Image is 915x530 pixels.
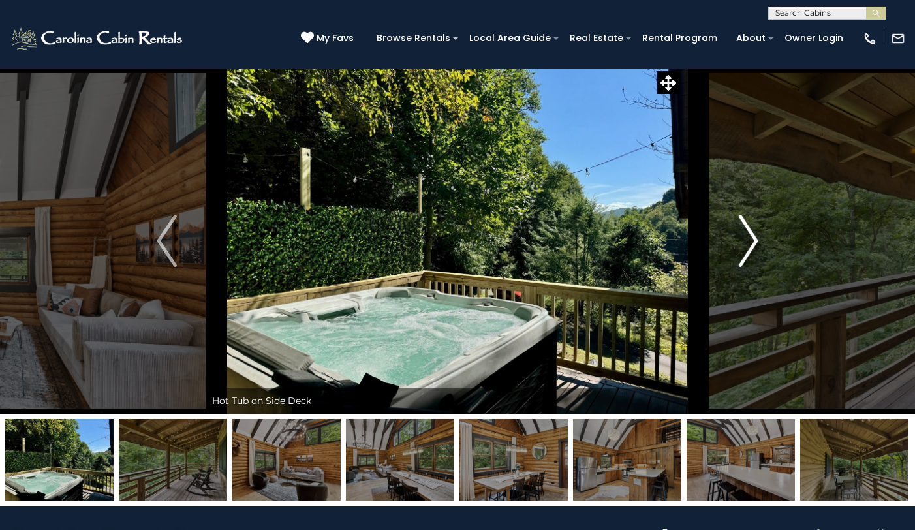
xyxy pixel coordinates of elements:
a: Rental Program [636,28,724,48]
a: Browse Rentals [370,28,457,48]
img: arrow [157,215,176,267]
span: My Favs [317,31,354,45]
a: Real Estate [563,28,630,48]
img: 167146446 [5,419,114,501]
a: Local Area Guide [463,28,557,48]
img: 166786202 [573,419,681,501]
img: 166786217 [800,419,908,501]
img: 166786204 [687,419,795,501]
img: arrow [738,215,758,267]
a: Owner Login [778,28,850,48]
div: Hot Tub on Side Deck [206,388,709,414]
button: Previous [128,68,206,414]
img: White-1-2.png [10,25,186,52]
button: Next [709,68,788,414]
img: 166786205 [459,419,568,501]
img: phone-regular-white.png [863,31,877,46]
a: My Favs [301,31,357,46]
a: About [730,28,772,48]
img: mail-regular-white.png [891,31,905,46]
img: 166786219 [119,419,227,501]
img: 166786210 [232,419,341,501]
img: 166786206 [346,419,454,501]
